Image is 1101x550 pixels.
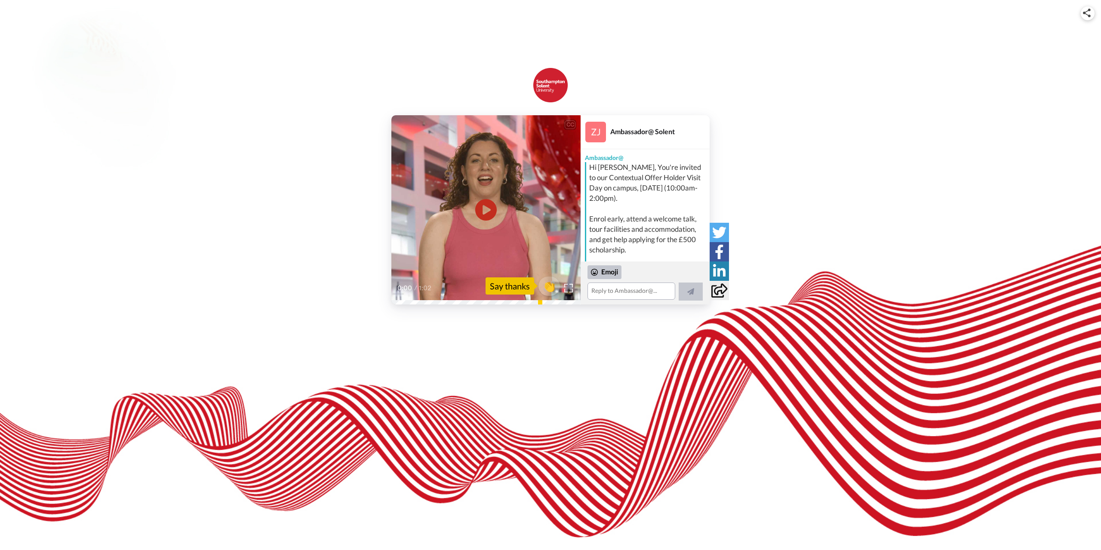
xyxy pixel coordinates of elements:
[564,284,573,292] img: Full screen
[581,149,710,162] div: Ambassador@
[610,127,709,135] div: Ambassador@ Solent
[587,265,621,279] div: Emoji
[538,277,560,296] button: 👏
[589,162,707,286] div: Hi [PERSON_NAME], You're invited to our Contextual Offer Holder Visit Day on campus, [DATE] (10:0...
[565,120,575,129] div: CC
[585,122,606,142] img: Profile Image
[414,283,417,293] span: /
[1083,9,1091,17] img: ic_share.svg
[533,68,568,102] img: Solent University logo
[538,279,560,293] span: 👏
[419,283,434,293] span: 1:02
[486,277,534,295] div: Say thanks
[397,283,412,293] span: 0:00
